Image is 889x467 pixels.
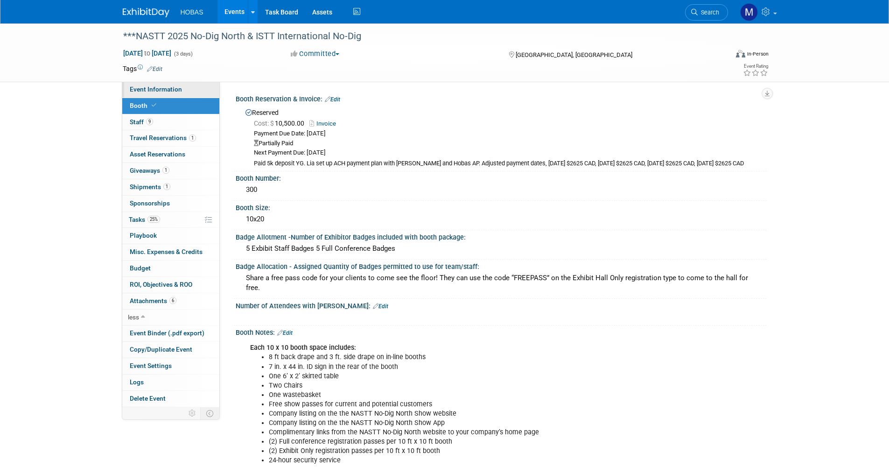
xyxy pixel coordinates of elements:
[269,409,658,418] li: Company listing on the the NASTT No-Dig North Show website
[162,167,169,174] span: 1
[254,120,275,127] span: Cost: $
[173,51,193,57] span: (3 days)
[130,346,192,353] span: Copy/Duplicate Event
[269,381,658,390] li: Two Chairs
[269,418,658,428] li: Company listing on the the NASTT No-Dig North Show App
[236,325,767,338] div: Booth Notes:
[122,358,219,374] a: Event Settings
[122,212,219,228] a: Tasks25%
[269,362,658,372] li: 7 in. x 44 in. ID sign in the rear of the booth
[269,456,658,465] li: 24-hour security service
[147,66,162,72] a: Edit
[269,437,658,446] li: (2) Full conference registration passes per 10 ft x 10 ft booth
[130,281,192,288] span: ROI, Objectives & ROO
[122,325,219,341] a: Event Binder (.pdf export)
[243,106,760,168] div: Reserved
[128,313,139,321] span: less
[254,120,308,127] span: 10,500.00
[122,310,219,325] a: less
[120,28,714,45] div: ***NASTT 2025 No-Dig North & ISTT International No-Dig
[236,92,767,104] div: Booth Reservation & Invoice:
[269,372,658,381] li: One 6’ x 2’ skirted table
[130,150,185,158] span: Asset Reservations
[129,216,160,223] span: Tasks
[130,134,196,142] span: Travel Reservations
[130,183,170,191] span: Shipments
[269,353,658,362] li: 8 ft back drape and 3 ft. side drape on in-line booths
[122,342,219,358] a: Copy/Duplicate Event
[122,293,219,309] a: Attachments6
[123,8,169,17] img: ExhibitDay
[743,64,768,69] div: Event Rating
[122,244,219,260] a: Misc. Expenses & Credits
[169,297,176,304] span: 6
[236,260,767,271] div: Badge Allocation - Assigned Quantity of Badges permitted to use for team/staff:
[189,134,196,142] span: 1
[181,8,203,16] span: HOBAS
[130,329,204,337] span: Event Binder (.pdf export)
[122,261,219,276] a: Budget
[130,85,182,93] span: Event Information
[277,330,293,336] a: Edit
[325,96,340,103] a: Edit
[122,375,219,390] a: Logs
[130,199,170,207] span: Sponsorships
[163,183,170,190] span: 1
[673,49,769,63] div: Event Format
[130,118,153,126] span: Staff
[130,395,166,402] span: Delete Event
[243,212,760,226] div: 10x20
[130,102,158,109] span: Booth
[122,179,219,195] a: Shipments1
[516,51,632,58] span: [GEOGRAPHIC_DATA], [GEOGRAPHIC_DATA]
[147,216,160,223] span: 25%
[243,271,760,296] div: Share a free pass code for your clients to come see the floor! They can use the code “FREEPASS” o...
[236,299,767,311] div: Number of Attendees with [PERSON_NAME]:
[122,147,219,163] a: Asset Reservations
[130,248,203,255] span: Misc. Expenses & Credits
[123,49,172,57] span: [DATE] [DATE]
[184,407,201,419] td: Personalize Event Tab Strip
[122,391,219,407] a: Delete Event
[287,49,343,59] button: Committed
[254,160,760,168] div: Paid 5k deposit YG. Lia set up ACH payment plan with [PERSON_NAME] and Hobas AP. Adjusted payment...
[122,163,219,179] a: Giveaways1
[236,230,767,242] div: Badge Allotment -Number of Exhibitor Badges included with booth package:
[269,446,658,456] li: (2) Exhibit Only registration passes per 10 ft x 10 ft booth
[122,196,219,212] a: Sponsorships
[269,390,658,400] li: One wastebasket
[130,378,144,386] span: Logs
[740,3,758,21] img: Moe Tamizifar
[122,98,219,114] a: Booth
[122,277,219,293] a: ROI, Objectives & ROO
[736,50,745,57] img: Format-Inperson.png
[243,183,760,197] div: 300
[130,297,176,304] span: Attachments
[269,400,658,409] li: Free show passes for current and potential customers
[146,118,153,125] span: 9
[243,241,760,256] div: 5 Exbibit Staff Badges 5 Full Conference Badges
[122,228,219,244] a: Playbook
[254,139,760,148] div: Partially Paid
[236,201,767,212] div: Booth Size:
[130,362,172,369] span: Event Settings
[373,303,388,310] a: Edit
[152,103,156,108] i: Booth reservation complete
[130,264,151,272] span: Budget
[250,344,356,352] b: Each 10 x 10 booth space includes:
[269,428,658,437] li: Complimentary links from the NASTT No-Dig North website to your company’s home page
[130,232,157,239] span: Playbook
[200,407,219,419] td: Toggle Event Tabs
[122,114,219,130] a: Staff9
[143,50,152,57] span: to
[747,50,769,57] div: In-Person
[122,82,219,98] a: Event Information
[123,64,162,73] td: Tags
[309,120,341,127] a: Invoice
[236,171,767,183] div: Booth Number:
[254,129,760,138] div: Payment Due Date: [DATE]
[254,149,760,157] div: Next Payment Due: [DATE]
[122,130,219,146] a: Travel Reservations1
[698,9,719,16] span: Search
[130,167,169,174] span: Giveaways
